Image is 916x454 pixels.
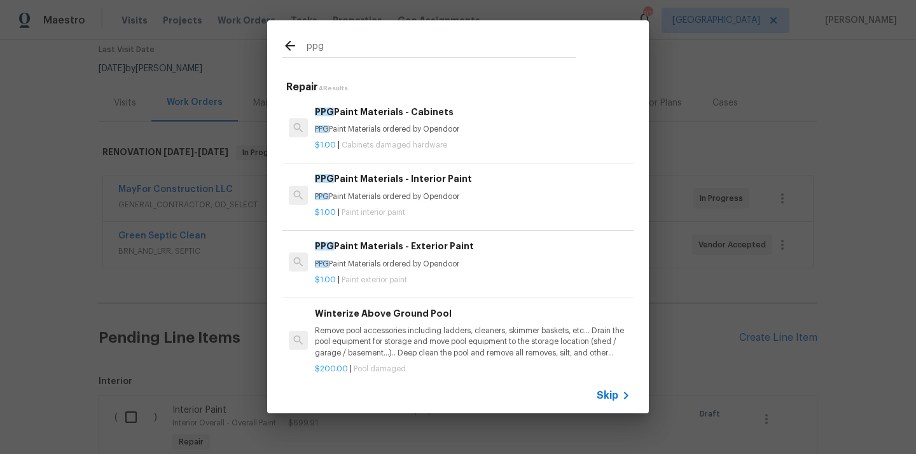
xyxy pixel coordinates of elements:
h6: Paint Materials - Exterior Paint [315,239,630,253]
span: 4 Results [318,85,348,92]
input: Search issues or repairs [307,38,576,57]
p: Paint Materials ordered by Opendoor [315,191,630,202]
span: PPG [315,260,329,268]
h6: Paint Materials - Cabinets [315,105,630,119]
h6: Winterize Above Ground Pool [315,306,630,320]
p: Remove pool accessories including ladders, cleaners, skimmer baskets, etc… Drain the pool equipme... [315,326,630,358]
h5: Repair [286,81,634,94]
span: PPG [315,174,334,183]
span: Paint interior paint [342,209,405,216]
p: | [315,275,630,285]
p: Paint Materials ordered by Opendoor [315,124,630,135]
span: Pool damaged [354,365,406,373]
span: Skip [597,389,618,402]
p: | [315,207,630,218]
span: PPG [315,193,329,200]
span: Cabinets damaged hardware [342,141,447,149]
p: Paint Materials ordered by Opendoor [315,259,630,270]
p: | [315,140,630,151]
span: PPG [315,107,334,116]
span: PPG [315,125,329,133]
span: $1.00 [315,141,336,149]
span: $200.00 [315,365,348,373]
span: Paint exterior paint [342,276,407,284]
p: | [315,364,630,375]
span: $1.00 [315,209,336,216]
span: $1.00 [315,276,336,284]
h6: Paint Materials - Interior Paint [315,172,630,186]
span: PPG [315,242,334,251]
